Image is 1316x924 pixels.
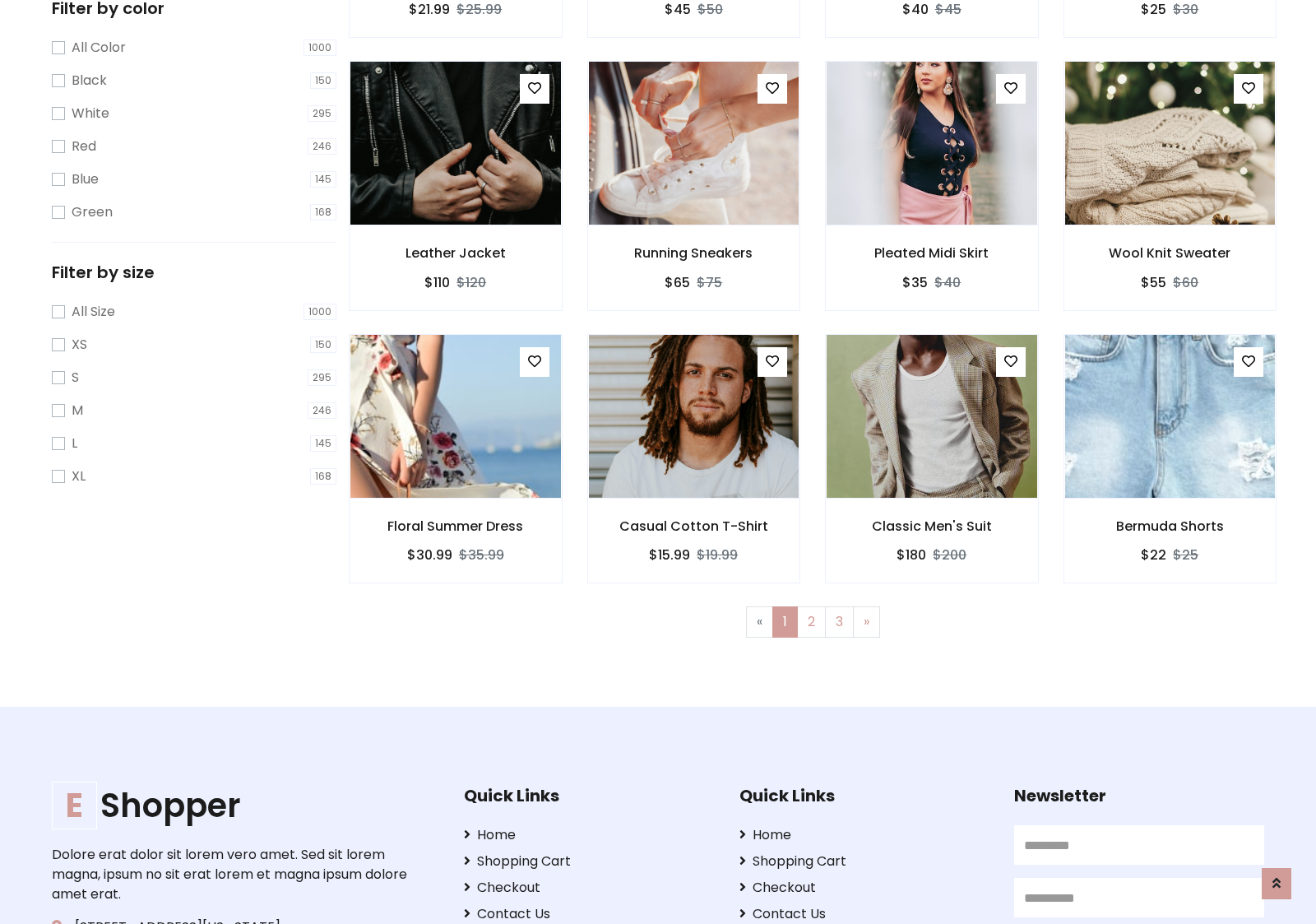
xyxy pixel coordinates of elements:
h6: $45 [665,2,691,17]
span: 295 [308,105,336,122]
a: Checkout [464,878,714,898]
h6: Running Sneakers [588,245,800,261]
p: Dolore erat dolor sit lorem vero amet. Sed sit lorem magna, ipsum no sit erat lorem et magna ipsu... [52,845,412,904]
label: All Color [72,38,126,58]
a: 1 [772,606,798,638]
span: » [864,612,869,631]
span: 150 [310,337,336,353]
span: 295 [308,369,336,386]
del: $120 [456,273,486,292]
span: E [52,782,97,829]
h6: $55 [1141,275,1166,290]
del: $60 [1173,273,1198,292]
label: Green [72,202,113,222]
a: Home [464,825,714,845]
label: L [72,434,77,453]
h6: Pleated Midi Skirt [826,245,1038,261]
h6: Bermuda Shorts [1064,518,1277,534]
del: $75 [697,273,722,292]
del: $19.99 [697,546,738,564]
h6: Floral Summer Dress [350,518,562,534]
a: Contact Us [464,904,714,924]
label: All Size [72,302,115,322]
h6: $35 [902,275,928,290]
span: 246 [308,402,336,419]
label: Blue [72,169,99,189]
h6: Classic Men's Suit [826,518,1038,534]
label: S [72,368,79,388]
a: Checkout [739,878,989,898]
label: Black [72,71,107,91]
a: 3 [825,606,854,638]
h6: $25 [1141,2,1166,17]
span: 150 [310,72,336,89]
h6: $110 [424,275,450,290]
a: 2 [797,606,826,638]
span: 168 [310,204,336,221]
h5: Quick Links [739,786,989,806]
nav: Page navigation [361,606,1264,638]
h6: $30.99 [407,547,452,563]
h5: Filter by size [52,262,336,282]
h5: Quick Links [464,786,714,806]
h6: Casual Cotton T-Shirt [588,518,800,534]
del: $35.99 [459,546,504,564]
a: Contact Us [739,904,989,924]
del: $25 [1173,546,1198,564]
del: $200 [933,546,966,564]
a: Home [739,825,989,845]
a: EShopper [52,786,412,825]
h6: Wool Knit Sweater [1064,245,1277,261]
h6: $15.99 [649,547,690,563]
label: XL [72,467,86,486]
a: Shopping Cart [464,852,714,871]
del: $40 [934,273,961,292]
span: 1000 [304,39,336,56]
a: Next [853,606,880,638]
label: XS [72,335,87,355]
h6: $22 [1141,547,1166,563]
span: 145 [310,171,336,188]
label: White [72,104,109,123]
h5: Newsletter [1014,786,1264,806]
label: M [72,401,83,420]
a: Shopping Cart [739,852,989,871]
h6: $65 [665,275,690,290]
span: 168 [310,468,336,485]
h1: Shopper [52,786,412,825]
h6: $40 [902,2,929,17]
h6: $180 [897,547,926,563]
h6: $21.99 [409,2,450,17]
span: 1000 [304,304,336,320]
span: 246 [308,138,336,155]
label: Red [72,137,96,156]
h6: Leather Jacket [350,245,562,261]
span: 145 [310,435,336,452]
